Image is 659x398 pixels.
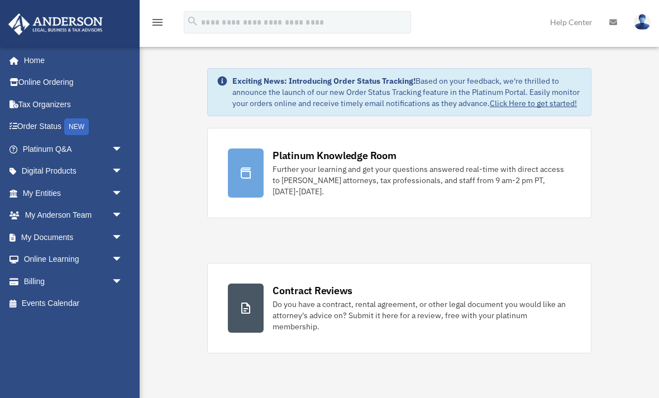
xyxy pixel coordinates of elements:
[187,15,199,27] i: search
[8,270,140,292] a: Billingarrow_drop_down
[8,226,140,248] a: My Documentsarrow_drop_down
[273,164,571,197] div: Further your learning and get your questions answered real-time with direct access to [PERSON_NAM...
[207,128,591,218] a: Platinum Knowledge Room Further your learning and get your questions answered real-time with dire...
[634,14,651,30] img: User Pic
[151,20,164,29] a: menu
[112,160,134,183] span: arrow_drop_down
[8,49,134,71] a: Home
[112,138,134,161] span: arrow_drop_down
[112,226,134,249] span: arrow_drop_down
[8,160,140,183] a: Digital Productsarrow_drop_down
[5,13,106,35] img: Anderson Advisors Platinum Portal
[112,182,134,205] span: arrow_drop_down
[8,204,140,227] a: My Anderson Teamarrow_drop_down
[8,138,140,160] a: Platinum Q&Aarrow_drop_down
[64,118,89,135] div: NEW
[207,263,591,353] a: Contract Reviews Do you have a contract, rental agreement, or other legal document you would like...
[8,248,140,271] a: Online Learningarrow_drop_down
[8,182,140,204] a: My Entitiesarrow_drop_down
[112,204,134,227] span: arrow_drop_down
[232,75,582,109] div: Based on your feedback, we're thrilled to announce the launch of our new Order Status Tracking fe...
[273,284,352,298] div: Contract Reviews
[112,270,134,293] span: arrow_drop_down
[490,98,577,108] a: Click Here to get started!
[112,248,134,271] span: arrow_drop_down
[151,16,164,29] i: menu
[232,76,416,86] strong: Exciting News: Introducing Order Status Tracking!
[273,299,571,332] div: Do you have a contract, rental agreement, or other legal document you would like an attorney's ad...
[8,71,140,94] a: Online Ordering
[8,116,140,138] a: Order StatusNEW
[273,148,397,162] div: Platinum Knowledge Room
[8,292,140,315] a: Events Calendar
[8,93,140,116] a: Tax Organizers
